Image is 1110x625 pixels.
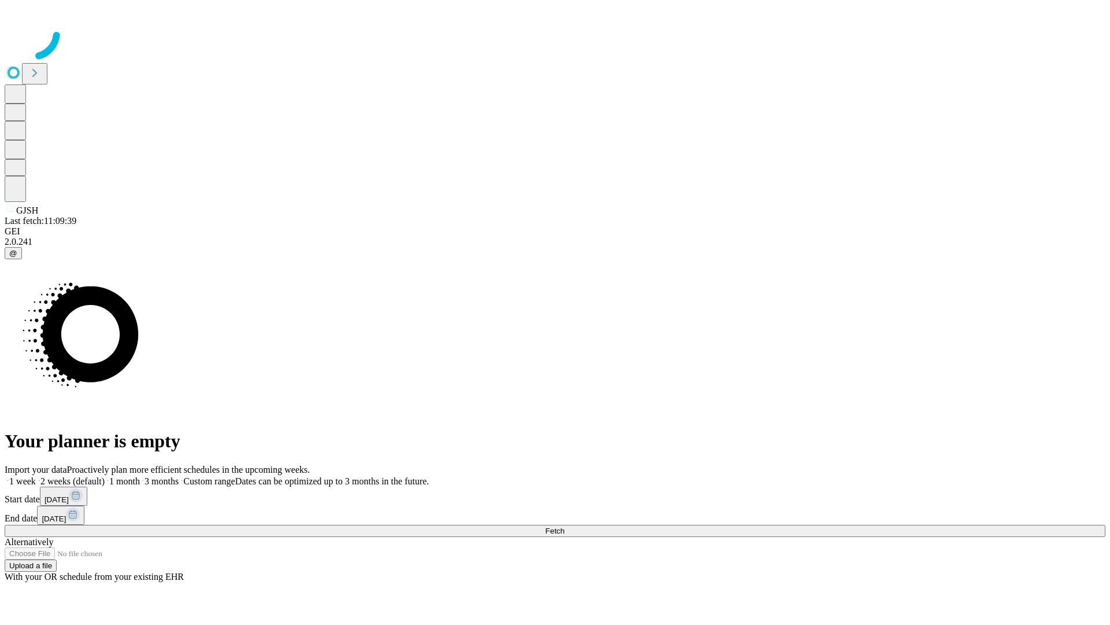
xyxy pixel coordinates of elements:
[5,560,57,572] button: Upload a file
[5,487,1105,506] div: Start date
[67,465,310,475] span: Proactively plan more efficient schedules in the upcoming weeks.
[5,237,1105,247] div: 2.0.241
[5,216,76,226] span: Last fetch: 11:09:39
[5,226,1105,237] div: GEI
[16,205,38,215] span: GJSH
[109,476,140,486] span: 1 month
[37,506,84,525] button: [DATE]
[5,465,67,475] span: Import your data
[5,572,184,582] span: With your OR schedule from your existing EHR
[5,247,22,259] button: @
[40,487,87,506] button: [DATE]
[545,527,564,535] span: Fetch
[5,506,1105,525] div: End date
[42,514,66,523] span: [DATE]
[9,476,36,486] span: 1 week
[40,476,105,486] span: 2 weeks (default)
[5,431,1105,452] h1: Your planner is empty
[9,249,17,258] span: @
[5,525,1105,537] button: Fetch
[5,537,53,547] span: Alternatively
[235,476,429,486] span: Dates can be optimized up to 3 months in the future.
[45,495,69,504] span: [DATE]
[183,476,235,486] span: Custom range
[145,476,179,486] span: 3 months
